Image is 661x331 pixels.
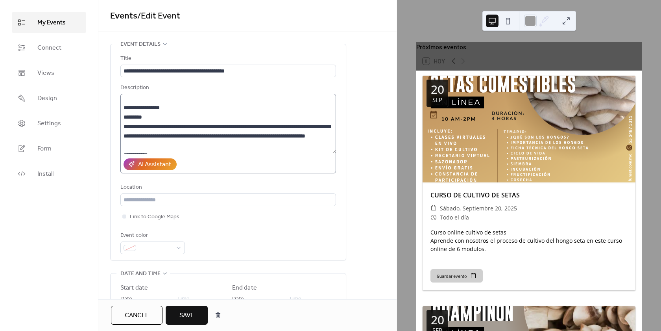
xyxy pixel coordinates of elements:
div: End date [232,283,257,293]
div: 20 [431,84,444,95]
span: Todo el día [440,213,469,222]
a: Views [12,62,86,84]
span: Cancel [125,311,149,320]
span: Date [120,294,132,304]
span: Settings [37,119,61,128]
span: Install [37,169,54,179]
div: Curso online cultivo de setas Aprende con nosotros el proceso de cultivo del hongo seta en este c... [423,228,635,253]
span: My Events [37,18,66,28]
span: Design [37,94,57,103]
div: sep [432,97,442,103]
div: CURSO DE CULTIVO DE SETAS [423,190,635,200]
span: Event details [120,40,161,49]
button: AI Assistant [124,158,177,170]
a: Connect [12,37,86,58]
div: Location [120,183,334,192]
a: Settings [12,113,86,134]
div: 20 [431,314,444,326]
div: ​ [430,213,437,222]
div: Start date [120,283,148,293]
a: Install [12,163,86,184]
a: My Events [12,12,86,33]
div: Próximos eventos [416,42,642,52]
a: Events [110,7,137,25]
span: Views [37,69,54,78]
button: Guardar evento [430,269,483,283]
span: Form [37,144,52,154]
a: Design [12,87,86,109]
div: AI Assistant [138,160,171,169]
span: Save [179,311,194,320]
div: Event color [120,231,183,240]
button: Save [166,306,208,325]
div: Title [120,54,334,63]
span: Date [232,294,244,304]
span: / Edit Event [137,7,180,25]
span: Time [177,294,190,304]
button: Cancel [111,306,162,325]
span: Connect [37,43,61,53]
a: Form [12,138,86,159]
span: Date and time [120,269,161,279]
span: Link to Google Maps [130,212,179,222]
span: Time [289,294,301,304]
div: ​ [430,204,437,213]
span: sábado, septiembre 20, 2025 [440,204,517,213]
div: Description [120,83,334,93]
